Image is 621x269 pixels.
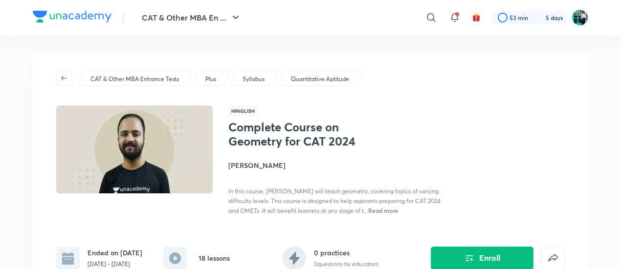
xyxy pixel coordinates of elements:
[228,160,447,170] h4: [PERSON_NAME]
[534,13,544,22] img: streak
[228,187,441,214] span: In this course, [PERSON_NAME] will teach geometry, covering topics of varying difficulty levels. ...
[314,260,378,269] p: 0 questions by educators
[228,120,388,148] h1: Complete Course on Geometry for CAT 2024
[205,75,216,83] p: Plus
[572,9,588,26] img: VIDISHA PANDEY
[468,10,484,25] button: avatar
[289,75,351,83] a: Quantitative Aptitude
[33,11,111,25] a: Company Logo
[136,8,247,27] button: CAT & Other MBA En ...
[472,13,481,22] img: avatar
[204,75,218,83] a: Plus
[90,75,179,83] p: CAT & Other MBA Entrance Tests
[33,11,111,22] img: Company Logo
[88,248,142,258] h6: Ended on [DATE]
[228,105,258,116] span: Hinglish
[368,207,398,214] span: Read more
[314,248,378,258] h6: 0 practices
[199,253,230,263] h6: 18 lessons
[243,75,265,83] p: Syllabus
[89,75,181,83] a: CAT & Other MBA Entrance Tests
[55,104,214,194] img: Thumbnail
[88,260,142,269] p: [DATE] - [DATE]
[241,75,266,83] a: Syllabus
[291,75,349,83] p: Quantitative Aptitude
